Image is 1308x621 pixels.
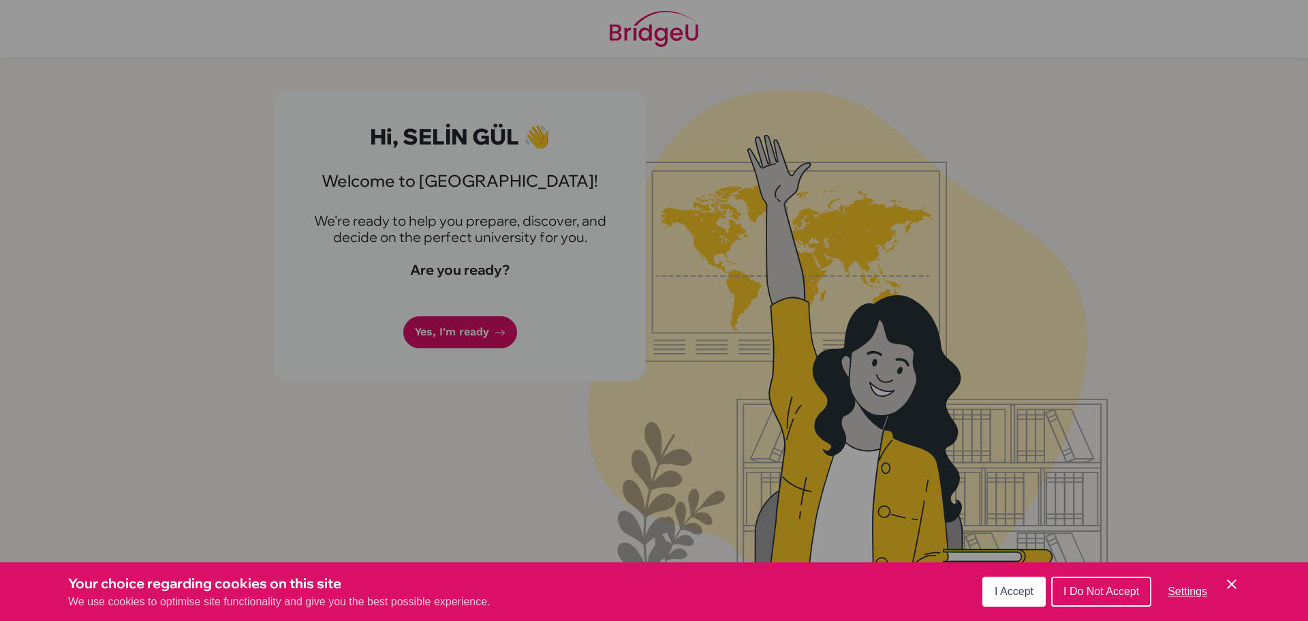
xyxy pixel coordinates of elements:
button: I Do Not Accept [1051,577,1151,607]
h3: Your choice regarding cookies on this site [68,573,490,594]
span: I Do Not Accept [1063,586,1139,597]
button: Settings [1157,578,1218,605]
button: I Accept [982,577,1046,607]
p: We use cookies to optimise site functionality and give you the best possible experience. [68,594,490,610]
button: Save and close [1224,576,1240,592]
span: I Accept [995,586,1033,597]
span: Settings [1168,586,1207,597]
